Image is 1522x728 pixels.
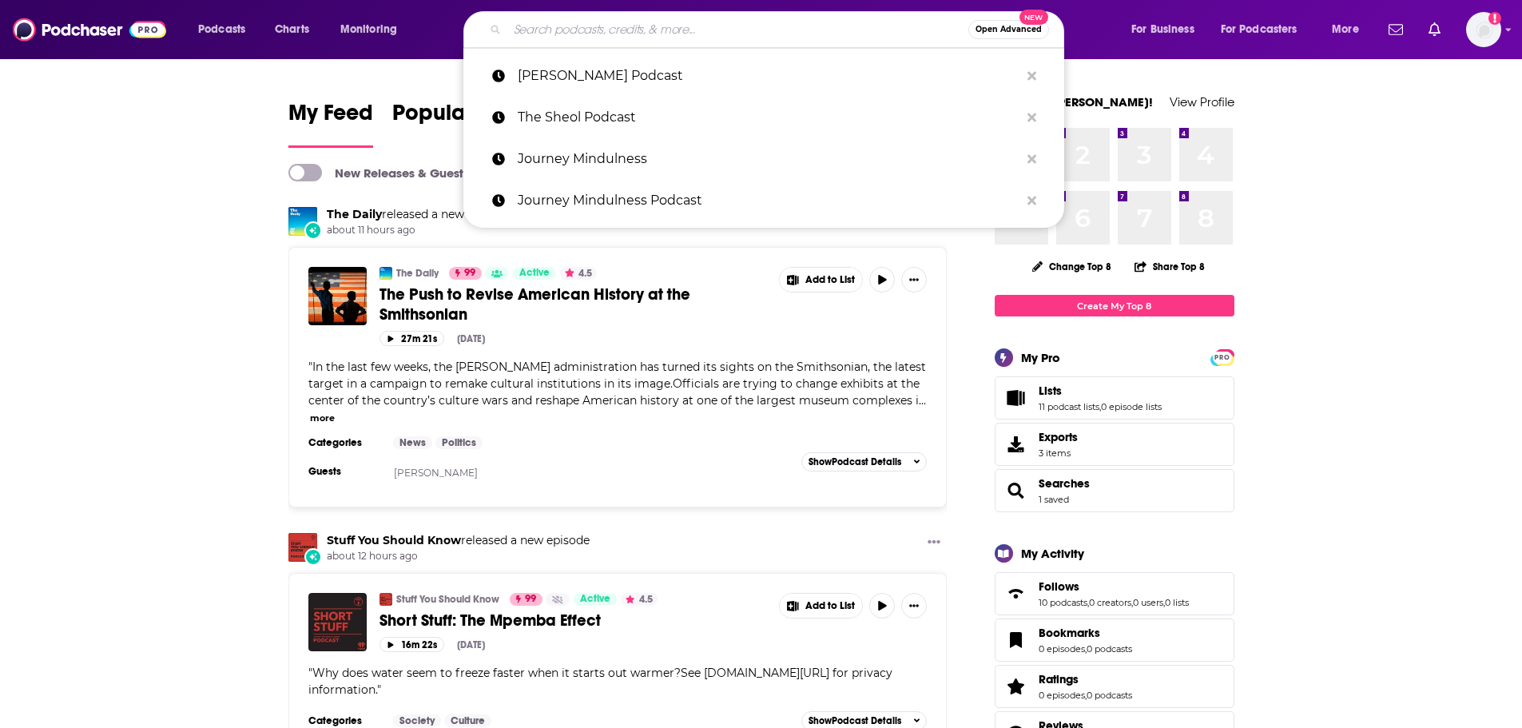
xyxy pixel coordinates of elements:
button: Show profile menu [1466,12,1501,47]
a: Exports [995,423,1234,466]
a: Welcome [PERSON_NAME]! [995,94,1153,109]
a: Popular Feed [392,99,528,148]
button: Share Top 8 [1134,251,1206,282]
p: Danny Jones Podcast [518,55,1019,97]
input: Search podcasts, credits, & more... [507,17,968,42]
span: Exports [1000,433,1032,455]
img: Stuff You Should Know [380,593,392,606]
span: Add to List [805,274,855,286]
a: Politics [435,436,483,449]
h3: released a new episode [327,207,511,222]
p: Journey Mindulness Podcast [518,180,1019,221]
span: Bookmarks [995,619,1234,662]
h3: released a new episode [327,533,590,548]
img: Podchaser - Follow, Share and Rate Podcasts [13,14,166,45]
a: Journey Mindulness [463,138,1064,180]
span: Follows [1039,579,1079,594]
span: " " [308,666,892,697]
a: The Daily [396,267,439,280]
span: More [1332,18,1359,41]
div: My Pro [1021,350,1060,365]
button: Show More Button [780,594,863,618]
div: New Episode [304,221,322,239]
span: The Push to Revise American History at the Smithsonian [380,284,690,324]
span: Popular Feed [392,99,528,136]
span: , [1085,643,1087,654]
a: Show notifications dropdown [1382,16,1409,43]
img: User Profile [1466,12,1501,47]
svg: Add a profile image [1488,12,1501,25]
a: Searches [1039,476,1090,491]
button: 4.5 [621,593,658,606]
a: 10 podcasts [1039,597,1087,608]
button: Open AdvancedNew [968,20,1049,39]
a: The Daily [327,207,382,221]
a: 0 podcasts [1087,690,1132,701]
a: The Push to Revise American History at the Smithsonian [380,284,768,324]
span: ... [919,393,926,408]
img: The Daily [380,267,392,280]
a: 0 episodes [1039,690,1085,701]
a: Stuff You Should Know [288,533,317,562]
button: more [310,412,335,425]
span: Follows [995,572,1234,615]
a: Charts [264,17,319,42]
span: Add to List [805,600,855,612]
h3: Categories [308,436,380,449]
span: Open Advanced [976,26,1042,34]
a: Society [393,714,441,727]
h3: Guests [308,465,380,478]
span: Show Podcast Details [809,715,901,726]
button: Show More Button [921,533,947,553]
span: , [1085,690,1087,701]
a: 0 creators [1089,597,1131,608]
span: Podcasts [198,18,245,41]
span: Ratings [995,665,1234,708]
a: PRO [1213,351,1232,363]
span: For Podcasters [1221,18,1297,41]
button: open menu [1321,17,1379,42]
button: 4.5 [560,267,597,280]
span: Short Stuff: The Mpemba Effect [380,611,601,631]
span: In the last few weeks, the [PERSON_NAME] administration has turned its sights on the Smithsonian,... [308,360,926,408]
a: Follows [1039,579,1189,594]
a: Short Stuff: The Mpemba Effect [308,593,367,651]
a: The Push to Revise American History at the Smithsonian [308,267,367,325]
span: Active [580,591,610,607]
span: " [308,360,926,408]
button: Show More Button [901,593,927,619]
a: 99 [449,267,482,280]
a: Follows [1000,583,1032,605]
a: 0 episode lists [1101,401,1162,412]
button: Show More Button [780,268,863,292]
a: The Sheol Podcast [463,97,1064,138]
span: Exports [1039,430,1078,444]
span: Monitoring [340,18,397,41]
span: My Feed [288,99,373,136]
a: Short Stuff: The Mpemba Effect [380,611,768,631]
a: Searches [1000,479,1032,502]
a: 99 [510,593,542,606]
div: Search podcasts, credits, & more... [479,11,1079,48]
span: Lists [995,376,1234,420]
a: Ratings [1039,672,1132,686]
button: Show More Button [901,267,927,292]
span: 3 items [1039,448,1078,459]
img: The Daily [288,207,317,236]
span: Ratings [1039,672,1079,686]
div: [DATE] [457,333,485,344]
a: Stuff You Should Know [327,533,461,547]
a: My Feed [288,99,373,148]
a: News [393,436,432,449]
span: 99 [464,265,475,281]
div: [DATE] [457,639,485,650]
span: New [1019,10,1048,25]
a: Culture [444,714,491,727]
span: Logged in as rarjune [1466,12,1501,47]
button: 16m 22s [380,637,444,652]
